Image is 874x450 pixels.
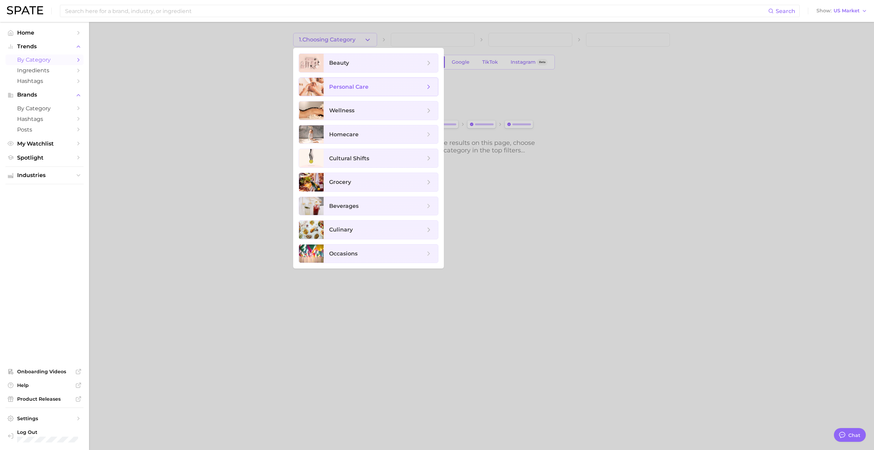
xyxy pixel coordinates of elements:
[5,76,84,86] a: Hashtags
[17,382,72,388] span: Help
[329,60,349,66] span: beauty
[17,140,72,147] span: My Watchlist
[293,48,444,268] ul: 1.Choosing Category
[329,179,351,185] span: grocery
[329,107,354,114] span: wellness
[834,9,860,13] span: US Market
[776,8,795,14] span: Search
[5,54,84,65] a: by Category
[5,90,84,100] button: Brands
[17,29,72,36] span: Home
[5,124,84,135] a: Posts
[5,114,84,124] a: Hashtags
[5,170,84,180] button: Industries
[17,67,72,74] span: Ingredients
[5,27,84,38] a: Home
[5,413,84,424] a: Settings
[64,5,768,17] input: Search here for a brand, industry, or ingredient
[17,154,72,161] span: Spotlight
[17,92,72,98] span: Brands
[17,429,78,435] span: Log Out
[17,43,72,50] span: Trends
[17,126,72,133] span: Posts
[329,226,353,233] span: culinary
[17,57,72,63] span: by Category
[329,131,359,138] span: homecare
[816,9,832,13] span: Show
[5,103,84,114] a: by Category
[5,152,84,163] a: Spotlight
[5,65,84,76] a: Ingredients
[329,155,369,162] span: cultural shifts
[5,394,84,404] a: Product Releases
[17,368,72,375] span: Onboarding Videos
[5,366,84,377] a: Onboarding Videos
[17,415,72,422] span: Settings
[329,203,359,209] span: beverages
[329,84,369,90] span: personal care
[815,7,869,15] button: ShowUS Market
[17,105,72,112] span: by Category
[5,41,84,52] button: Trends
[5,380,84,390] a: Help
[17,78,72,84] span: Hashtags
[7,6,43,14] img: SPATE
[17,396,72,402] span: Product Releases
[5,138,84,149] a: My Watchlist
[5,427,84,445] a: Log out. Currently logged in with e-mail alicia.ung@kearney.com.
[17,116,72,122] span: Hashtags
[17,172,72,178] span: Industries
[329,250,358,257] span: occasions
